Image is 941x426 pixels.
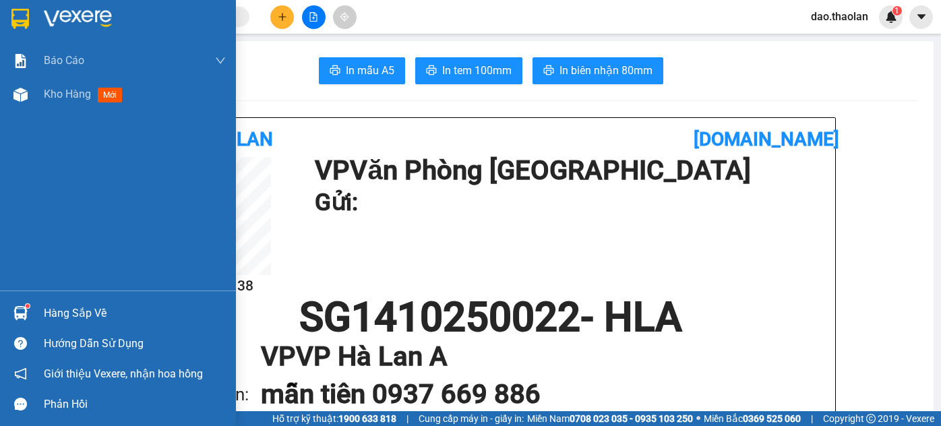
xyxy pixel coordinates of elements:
[278,12,287,22] span: plus
[559,62,652,79] span: In biên nhận 80mm
[866,414,876,423] span: copyright
[44,365,203,382] span: Giới thiệu Vexere, nhận hoa hồng
[333,5,357,29] button: aim
[14,398,27,410] span: message
[261,338,801,375] h1: VP VP Hà Lan A
[315,157,822,184] h1: VP Văn Phòng [GEOGRAPHIC_DATA]
[11,9,29,29] img: logo-vxr
[694,128,839,150] b: [DOMAIN_NAME]
[44,394,226,415] div: Phản hồi
[570,413,693,424] strong: 0708 023 035 - 0935 103 250
[319,57,405,84] button: printerIn mẫu A5
[44,303,226,324] div: Hàng sắp về
[44,52,84,69] span: Báo cáo
[14,367,27,380] span: notification
[909,5,933,29] button: caret-down
[44,334,226,354] div: Hướng dẫn sử dụng
[13,88,28,102] img: warehouse-icon
[26,304,30,308] sup: 1
[543,65,554,78] span: printer
[272,411,396,426] span: Hỗ trợ kỹ thuật:
[811,411,813,426] span: |
[346,62,394,79] span: In mẫu A5
[533,57,663,84] button: printerIn biên nhận 80mm
[419,411,524,426] span: Cung cấp máy in - giấy in:
[340,12,349,22] span: aim
[426,65,437,78] span: printer
[315,184,822,221] h1: Gửi:
[894,6,899,16] span: 1
[442,62,512,79] span: In tem 100mm
[892,6,902,16] sup: 1
[261,375,801,413] h1: mẫn tiên 0937 669 886
[696,416,700,421] span: ⚪️
[415,57,522,84] button: printerIn tem 100mm
[338,413,396,424] strong: 1900 633 818
[800,8,879,25] span: dao.thaolan
[406,411,408,426] span: |
[704,411,801,426] span: Miền Bắc
[743,413,801,424] strong: 0369 525 060
[14,337,27,350] span: question-circle
[270,5,294,29] button: plus
[885,11,897,23] img: icon-new-feature
[302,5,326,29] button: file-add
[13,306,28,320] img: warehouse-icon
[13,54,28,68] img: solution-icon
[215,55,226,66] span: down
[44,88,91,100] span: Kho hàng
[153,297,828,338] h1: SG1410250022 - HLA
[915,11,928,23] span: caret-down
[527,411,693,426] span: Miền Nam
[98,88,122,102] span: mới
[309,12,318,22] span: file-add
[330,65,340,78] span: printer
